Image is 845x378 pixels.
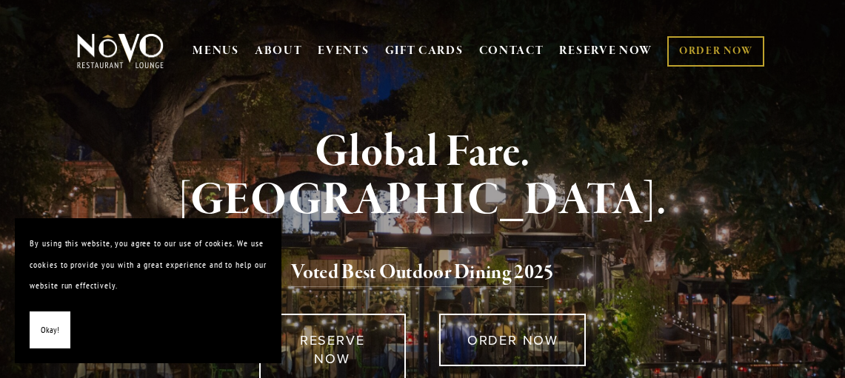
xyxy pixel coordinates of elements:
button: Okay! [30,311,70,349]
p: By using this website, you agree to our use of cookies. We use cookies to provide you with a grea... [30,233,267,297]
a: Voted Best Outdoor Dining 202 [291,260,544,288]
h2: 5 [95,257,749,288]
a: ORDER NOW [667,36,764,67]
strong: Global Fare. [GEOGRAPHIC_DATA]. [178,124,667,229]
img: Novo Restaurant &amp; Lounge [74,33,167,70]
a: ABOUT [255,44,303,58]
a: MENUS [193,44,239,58]
section: Cookie banner [15,218,281,363]
a: CONTACT [479,37,544,65]
a: EVENTS [318,44,369,58]
a: ORDER NOW [439,314,586,366]
span: Okay! [41,320,59,341]
a: RESERVE NOW [559,37,652,65]
a: GIFT CARDS [385,37,464,65]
